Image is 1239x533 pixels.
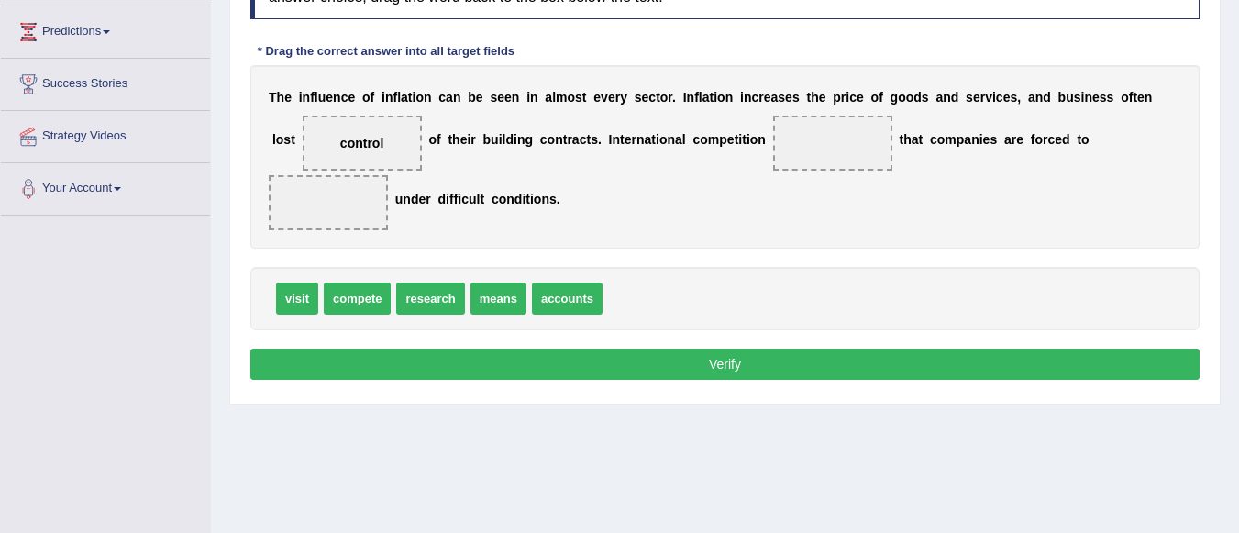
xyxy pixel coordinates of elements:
[785,90,792,105] b: e
[310,90,315,105] b: f
[983,132,990,147] b: e
[635,90,642,105] b: s
[648,90,656,105] b: c
[656,90,660,105] b: t
[620,90,627,105] b: y
[514,132,517,147] b: i
[362,90,371,105] b: o
[871,90,879,105] b: o
[811,90,819,105] b: h
[512,90,520,105] b: n
[534,192,542,206] b: o
[898,90,906,105] b: o
[717,90,725,105] b: o
[318,90,326,105] b: u
[413,90,416,105] b: i
[979,132,983,147] b: i
[1100,90,1107,105] b: s
[964,132,971,147] b: a
[935,90,943,105] b: a
[393,90,397,105] b: f
[945,132,956,147] b: m
[333,90,341,105] b: n
[491,132,499,147] b: u
[341,90,348,105] b: c
[1055,132,1062,147] b: e
[452,132,460,147] b: h
[922,90,929,105] b: s
[467,132,470,147] b: i
[415,90,424,105] b: o
[973,90,980,105] b: e
[1107,90,1114,105] b: s
[326,90,333,105] b: e
[506,192,514,206] b: n
[1004,132,1012,147] b: a
[567,132,571,147] b: r
[556,90,567,105] b: m
[568,90,576,105] b: o
[833,90,841,105] b: p
[985,90,992,105] b: v
[437,132,441,147] b: f
[615,90,620,105] b: r
[625,132,632,147] b: e
[1,111,210,157] a: Strategy Videos
[591,132,598,147] b: s
[719,132,727,147] b: p
[1062,132,1070,147] b: d
[1035,90,1044,105] b: n
[492,192,499,206] b: c
[403,192,411,206] b: n
[1017,90,1021,105] b: ,
[700,132,708,147] b: o
[758,132,766,147] b: n
[470,132,475,147] b: r
[943,90,951,105] b: n
[738,132,742,147] b: i
[499,132,503,147] b: i
[612,132,620,147] b: n
[778,90,785,105] b: s
[750,132,758,147] b: o
[1092,90,1100,105] b: e
[1074,90,1081,105] b: s
[683,90,687,105] b: I
[504,90,512,105] b: e
[250,42,522,60] div: * Drag the correct answer into all target fields
[1137,90,1145,105] b: e
[735,132,739,147] b: t
[906,90,914,105] b: o
[971,132,979,147] b: n
[483,132,492,147] b: b
[580,132,587,147] b: c
[563,132,568,147] b: t
[532,283,603,315] span: accounts
[990,132,997,147] b: s
[505,132,514,147] b: d
[1034,132,1043,147] b: o
[470,283,526,315] span: means
[541,192,549,206] b: n
[598,132,602,147] b: .
[1031,132,1035,147] b: f
[517,132,525,147] b: n
[764,90,771,105] b: e
[636,132,645,147] b: n
[446,90,453,105] b: a
[324,283,391,315] span: compete
[656,132,659,147] b: i
[642,90,649,105] b: e
[530,90,538,105] b: n
[593,90,601,105] b: e
[951,90,959,105] b: d
[919,132,924,147] b: t
[857,90,864,105] b: e
[490,90,497,105] b: s
[480,192,484,206] b: t
[1,163,210,209] a: Your Account
[930,132,937,147] b: c
[552,90,556,105] b: l
[555,132,563,147] b: n
[632,132,636,147] b: r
